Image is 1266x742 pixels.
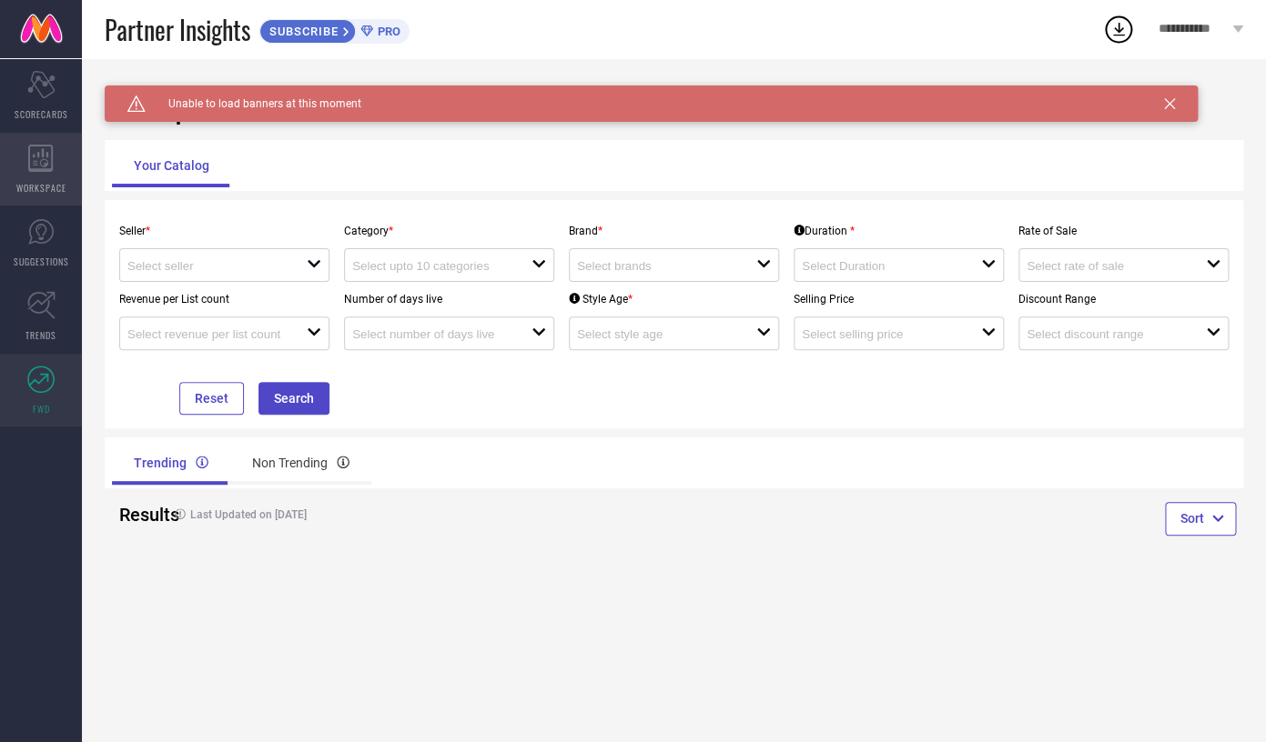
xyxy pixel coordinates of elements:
div: Your Catalog [112,144,231,187]
span: Unable to load banners at this moment [146,97,361,110]
span: FWD [33,402,50,416]
div: Trending [112,441,230,485]
input: Select upto 10 categories [352,259,513,273]
h2: Results [119,504,151,526]
p: Number of days live [344,293,554,306]
input: Select revenue per list count [127,327,289,341]
p: Seller [119,225,329,237]
span: WORKSPACE [16,181,66,195]
input: Select style age [577,327,738,341]
span: Partner Insights [105,11,250,48]
input: Select brands [577,259,738,273]
p: Discount Range [1018,293,1229,306]
div: Style Age [569,293,633,306]
span: SUGGESTIONS [14,255,69,268]
input: Select selling price [802,327,963,341]
div: Open download list [1102,13,1135,45]
input: Select discount range [1027,327,1188,341]
p: Category [344,225,554,237]
h4: Last Updated on [DATE] [166,508,613,521]
p: Selling Price [794,293,1004,306]
div: Duration [794,225,855,237]
p: Brand [569,225,779,237]
span: PRO [373,25,400,38]
p: Rate of Sale [1018,225,1229,237]
button: Reset [179,382,244,415]
input: Select rate of sale [1027,259,1188,273]
p: Revenue per List count [119,293,329,306]
div: Non Trending [230,441,371,485]
button: Search [258,382,329,415]
span: TRENDS [25,328,56,342]
span: SUBSCRIBE [260,25,343,38]
input: Select seller [127,259,289,273]
button: Sort [1165,502,1236,535]
input: Select Duration [802,259,963,273]
span: SCORECARDS [15,107,68,121]
input: Select number of days live [352,327,513,341]
a: SUBSCRIBEPRO [259,15,410,44]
